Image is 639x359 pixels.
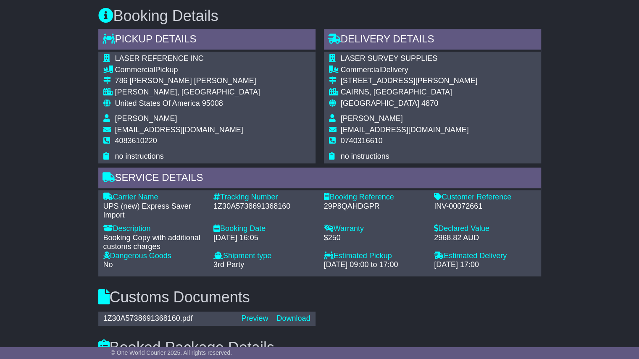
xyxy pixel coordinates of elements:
span: LASER REFERENCE INC [115,54,204,63]
a: Preview [241,314,268,322]
div: Estimated Pickup [324,252,426,261]
span: 95008 [202,99,223,107]
span: no instructions [115,152,164,160]
div: $250 [324,233,426,243]
div: CAIRNS, [GEOGRAPHIC_DATA] [341,88,478,97]
div: Delivery [341,66,478,75]
span: No [103,260,113,269]
div: Delivery Details [324,29,541,52]
div: Description [103,224,205,233]
span: [PERSON_NAME] [341,114,403,123]
div: Declared Value [434,224,536,233]
h3: Booked Package Details [98,339,541,356]
div: 1Z30A5738691368160 [213,202,316,211]
div: Shipment type [213,252,316,261]
span: United States Of America [115,99,200,107]
div: [PERSON_NAME], [GEOGRAPHIC_DATA] [115,88,260,97]
div: [DATE] 16:05 [213,233,316,243]
div: Booking Date [213,224,316,233]
div: [DATE] 09:00 to 17:00 [324,260,426,270]
div: Pickup Details [98,29,316,52]
div: 786 [PERSON_NAME] [PERSON_NAME] [115,76,260,86]
span: Commercial [115,66,155,74]
div: INV-00072661 [434,202,536,211]
div: Warranty [324,224,426,233]
span: LASER SURVEY SUPPLIES [341,54,437,63]
div: 2968.82 AUD [434,233,536,243]
span: Commercial [341,66,381,74]
div: Booking Reference [324,193,426,202]
div: [STREET_ADDRESS][PERSON_NAME] [341,76,478,86]
span: no instructions [341,152,389,160]
h3: Customs Documents [98,289,541,306]
span: [GEOGRAPHIC_DATA] [341,99,419,107]
span: 4870 [421,99,438,107]
span: [PERSON_NAME] [115,114,177,123]
a: Download [276,314,310,322]
div: Pickup [115,66,260,75]
span: 3rd Party [213,260,244,269]
div: Service Details [98,168,541,190]
div: Dangerous Goods [103,252,205,261]
div: Carrier Name [103,193,205,202]
span: [EMAIL_ADDRESS][DOMAIN_NAME] [115,126,243,134]
div: Estimated Delivery [434,252,536,261]
div: Customer Reference [434,193,536,202]
div: UPS (new) Express Saver Import [103,202,205,220]
span: © One World Courier 2025. All rights reserved. [111,349,232,356]
div: 29P8QAHDGPR [324,202,426,211]
div: Booking Copy with additional customs charges [103,233,205,252]
div: 1Z30A5738691368160.pdf [99,314,237,323]
div: [DATE] 17:00 [434,260,536,270]
span: 0740316610 [341,136,383,145]
span: [EMAIL_ADDRESS][DOMAIN_NAME] [341,126,469,134]
div: Tracking Number [213,193,316,202]
h3: Booking Details [98,8,541,24]
span: 4083610220 [115,136,157,145]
